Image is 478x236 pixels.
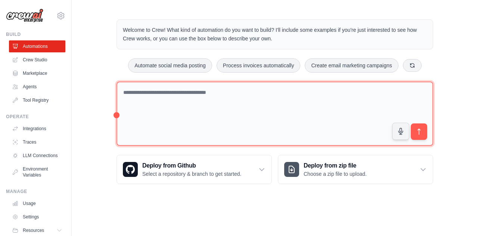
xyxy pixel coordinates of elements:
a: LLM Connections [9,150,65,162]
span: Resources [23,227,44,233]
p: Choose a zip file to upload. [304,170,367,178]
a: Settings [9,211,65,223]
a: Integrations [9,123,65,135]
a: Traces [9,136,65,148]
a: Agents [9,81,65,93]
a: Marketplace [9,67,65,79]
h3: Deploy from zip file [304,161,367,170]
button: Process invoices automatically [217,58,301,73]
button: Create email marketing campaigns [305,58,398,73]
h3: Deploy from Github [142,161,241,170]
button: Automate social media posting [128,58,212,73]
a: Automations [9,40,65,52]
a: Environment Variables [9,163,65,181]
div: Build [6,31,65,37]
p: Welcome to Crew! What kind of automation do you want to build? I'll include some examples if you'... [123,26,427,43]
a: Crew Studio [9,54,65,66]
div: Operate [6,114,65,120]
p: Select a repository & branch to get started. [142,170,241,178]
a: Usage [9,197,65,209]
a: Tool Registry [9,94,65,106]
img: Logo [6,9,43,23]
div: Manage [6,189,65,194]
